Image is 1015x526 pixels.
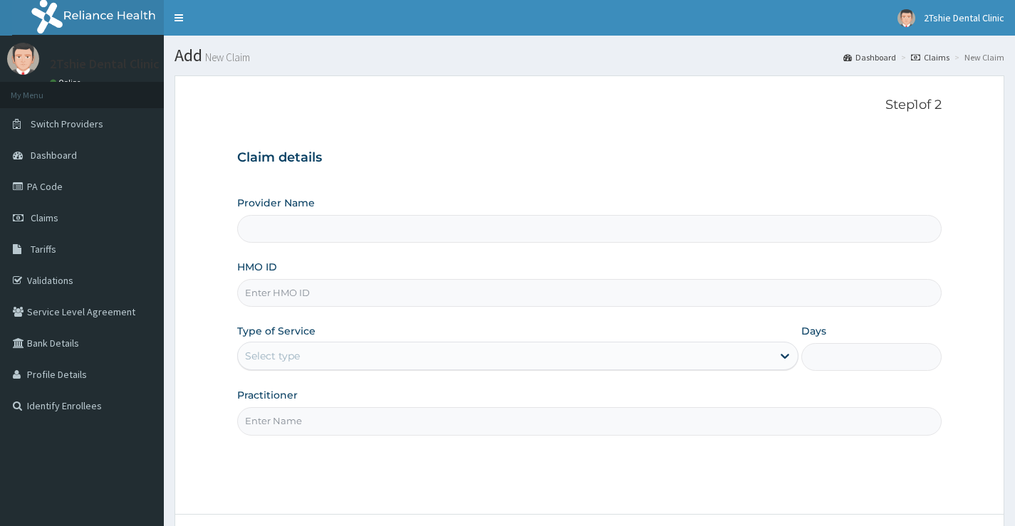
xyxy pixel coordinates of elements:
[31,117,103,130] span: Switch Providers
[237,260,277,274] label: HMO ID
[31,243,56,256] span: Tariffs
[50,58,160,70] p: 2Tshie Dental Clinic
[843,51,896,63] a: Dashboard
[237,407,942,435] input: Enter Name
[911,51,949,63] a: Claims
[237,98,942,113] p: Step 1 of 2
[237,196,315,210] label: Provider Name
[31,211,58,224] span: Claims
[202,52,250,63] small: New Claim
[237,150,942,166] h3: Claim details
[7,43,39,75] img: User Image
[50,78,84,88] a: Online
[924,11,1004,24] span: 2Tshie Dental Clinic
[951,51,1004,63] li: New Claim
[237,388,298,402] label: Practitioner
[801,324,826,338] label: Days
[237,324,316,338] label: Type of Service
[897,9,915,27] img: User Image
[175,46,1004,65] h1: Add
[245,349,300,363] div: Select type
[237,279,942,307] input: Enter HMO ID
[31,149,77,162] span: Dashboard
